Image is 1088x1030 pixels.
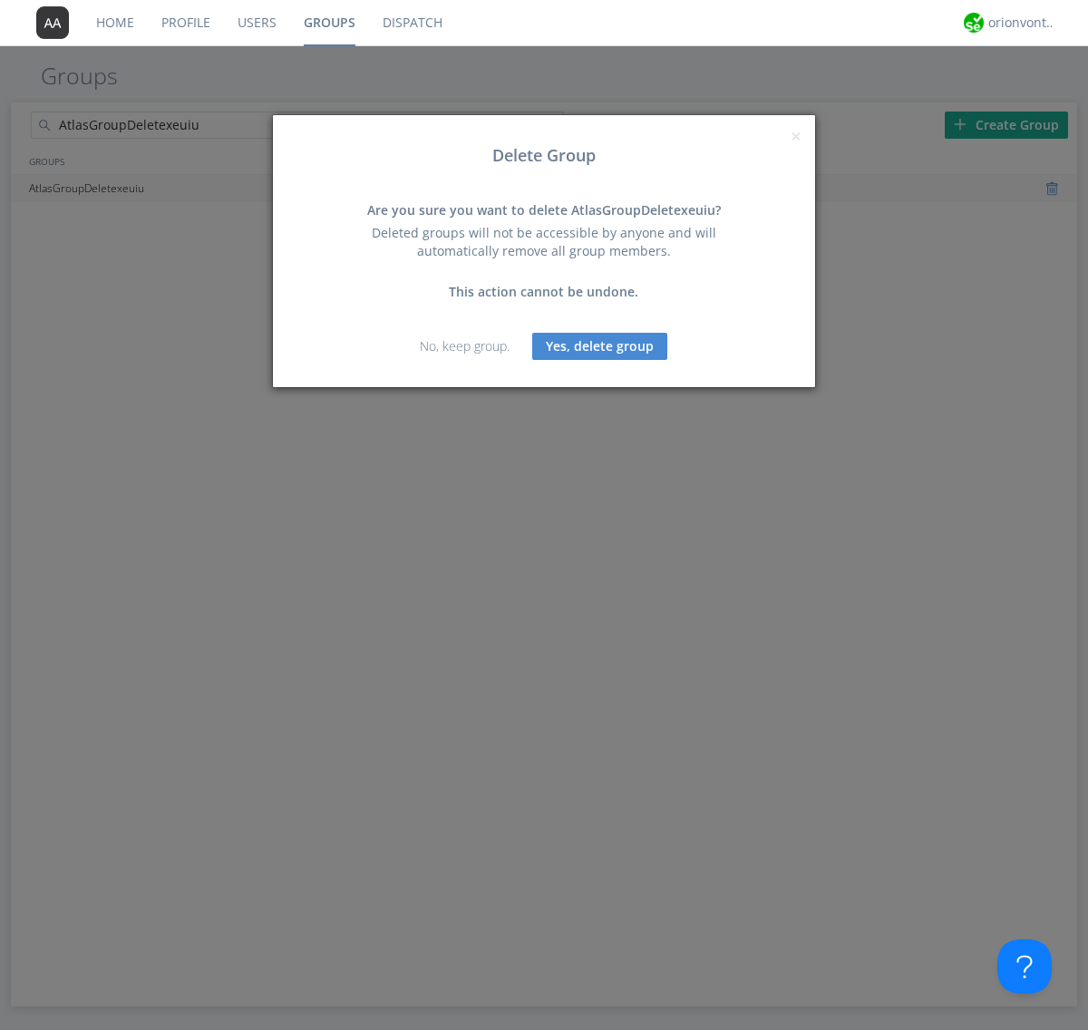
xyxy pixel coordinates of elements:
[988,14,1056,32] div: orionvontas+atlas+automation+org2
[420,337,510,355] a: No, keep group.
[964,13,984,33] img: 29d36aed6fa347d5a1537e7736e6aa13
[349,201,739,219] div: Are you sure you want to delete AtlasGroupDeletexeuiu?
[349,283,739,301] div: This action cannot be undone.
[791,123,801,149] span: ×
[36,6,69,39] img: 373638.png
[532,333,667,360] button: Yes, delete group
[349,224,739,260] div: Deleted groups will not be accessible by anyone and will automatically remove all group members.
[287,147,801,165] h3: Delete Group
